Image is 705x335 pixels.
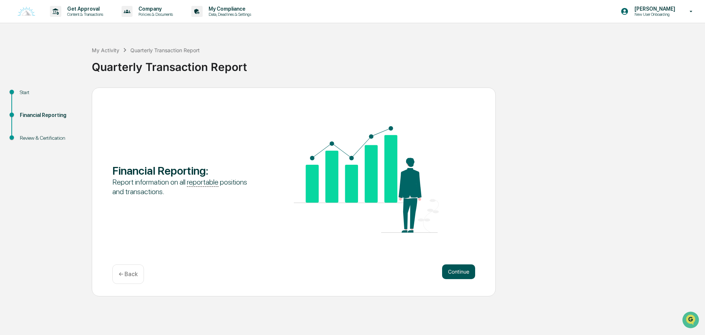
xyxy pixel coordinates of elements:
img: logo [18,7,35,17]
span: Attestations [61,93,91,100]
div: Financial Reporting : [112,164,257,177]
div: Review & Certification [20,134,80,142]
p: ← Back [119,271,138,278]
div: Quarterly Transaction Report [130,47,200,53]
img: 1746055101610-c473b297-6a78-478c-a979-82029cc54cd1 [7,56,21,70]
p: [PERSON_NAME] [629,6,679,12]
p: My Compliance [203,6,255,12]
p: New User Onboarding [629,12,679,17]
span: Preclearance [15,93,47,100]
u: reportable [187,178,218,187]
a: 🔎Data Lookup [4,104,49,117]
p: Get Approval [61,6,107,12]
p: Data, Deadlines & Settings [203,12,255,17]
img: Financial Reporting [294,126,439,233]
div: My Activity [92,47,119,53]
div: Start [20,89,80,96]
p: Content & Transactions [61,12,107,17]
div: 🔎 [7,107,13,113]
a: 🗄️Attestations [50,90,94,103]
div: Start new chat [25,56,120,64]
a: 🖐️Preclearance [4,90,50,103]
p: How can we help? [7,15,134,27]
a: Powered byPylon [52,124,89,130]
button: Start new chat [125,58,134,67]
div: Financial Reporting [20,111,80,119]
div: We're available if you need us! [25,64,93,70]
button: Continue [442,264,475,279]
iframe: Open customer support [681,311,701,331]
span: Pylon [73,125,89,130]
p: Policies & Documents [133,12,177,17]
div: 🗄️ [53,93,59,99]
span: Data Lookup [15,107,46,114]
div: Quarterly Transaction Report [92,54,701,74]
div: Report information on all positions and transactions. [112,177,257,196]
p: Company [133,6,177,12]
div: 🖐️ [7,93,13,99]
